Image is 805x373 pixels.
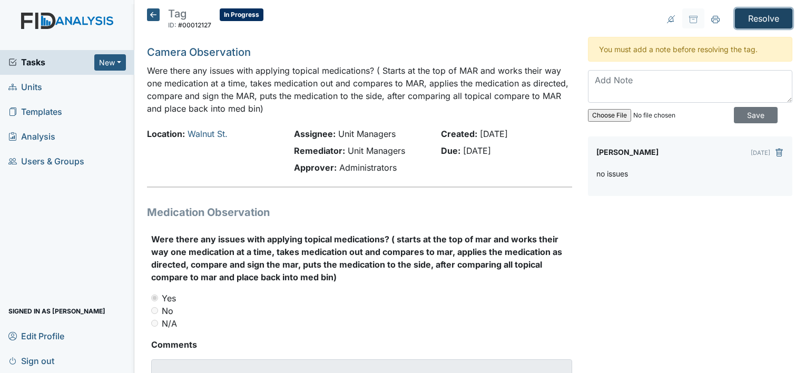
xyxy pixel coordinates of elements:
[348,145,405,156] span: Unit Managers
[162,292,176,305] label: Yes
[8,352,54,369] span: Sign out
[751,149,770,156] small: [DATE]
[168,21,176,29] span: ID:
[8,328,64,344] span: Edit Profile
[151,320,158,327] input: N/A
[147,46,251,58] a: Camera Observation
[8,129,55,145] span: Analysis
[8,104,62,120] span: Templates
[8,303,105,319] span: Signed in as [PERSON_NAME]
[294,145,345,156] strong: Remediator:
[188,129,228,139] a: Walnut St.
[734,107,778,123] input: Save
[94,54,126,71] button: New
[480,129,508,139] span: [DATE]
[588,37,792,62] div: You must add a note before resolving the tag.
[596,168,628,179] p: no issues
[162,305,173,317] label: No
[8,79,42,95] span: Units
[339,162,397,173] span: Administrators
[441,145,460,156] strong: Due:
[168,7,186,20] span: Tag
[151,307,158,314] input: No
[596,145,659,160] label: [PERSON_NAME]
[735,8,792,28] input: Resolve
[162,317,177,330] label: N/A
[151,233,572,283] label: Were there any issues with applying topical medications? ( starts at the top of mar and works the...
[463,145,491,156] span: [DATE]
[441,129,477,139] strong: Created:
[178,21,211,29] span: #00012127
[147,64,572,115] p: Were there any issues with applying topical medications? ( Starts at the top of MAR and works the...
[220,8,263,21] span: In Progress
[151,295,158,301] input: Yes
[147,204,572,220] h1: Medication Observation
[294,129,336,139] strong: Assignee:
[8,153,84,170] span: Users & Groups
[147,129,185,139] strong: Location:
[8,56,94,68] a: Tasks
[151,338,572,351] strong: Comments
[338,129,396,139] span: Unit Managers
[294,162,337,173] strong: Approver:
